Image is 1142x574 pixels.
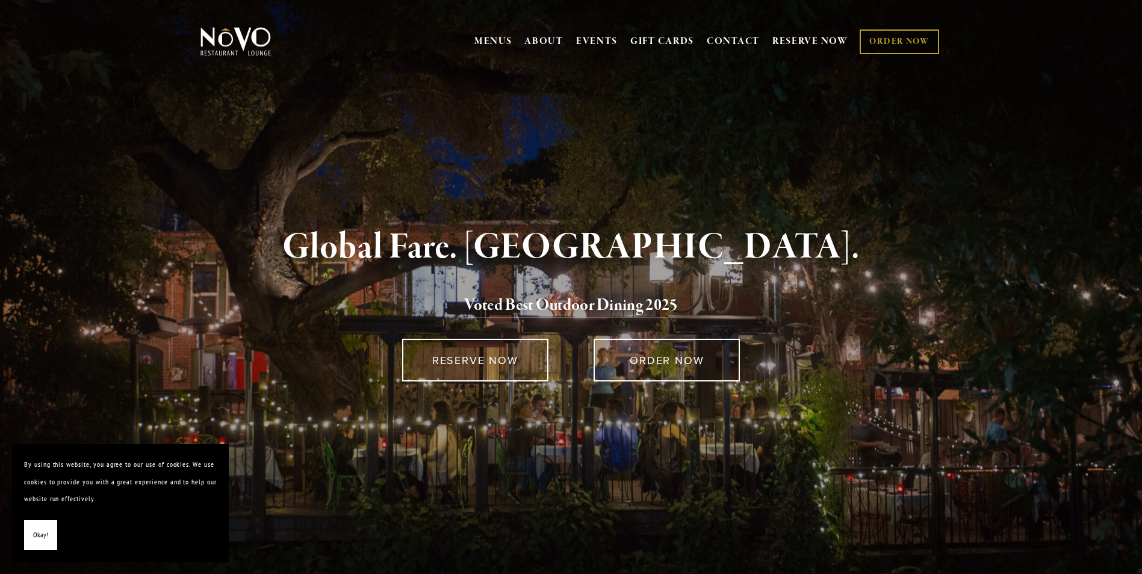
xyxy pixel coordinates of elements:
a: EVENTS [576,35,618,48]
h2: 5 [220,293,922,318]
a: ABOUT [524,35,563,48]
span: Okay! [33,526,48,544]
a: RESERVE NOW [772,30,848,53]
a: ORDER NOW [860,29,939,54]
img: Novo Restaurant &amp; Lounge [198,26,273,57]
strong: Global Fare. [GEOGRAPHIC_DATA]. [282,224,860,270]
a: RESERVE NOW [402,339,548,381]
p: By using this website, you agree to our use of cookies. We use cookies to provide you with a grea... [24,456,217,508]
section: Cookie banner [12,444,229,562]
a: CONTACT [707,30,760,53]
a: MENUS [474,35,512,48]
a: ORDER NOW [594,339,740,381]
a: GIFT CARDS [630,30,694,53]
a: Voted Best Outdoor Dining 202 [464,295,669,318]
button: Okay! [24,520,57,551]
